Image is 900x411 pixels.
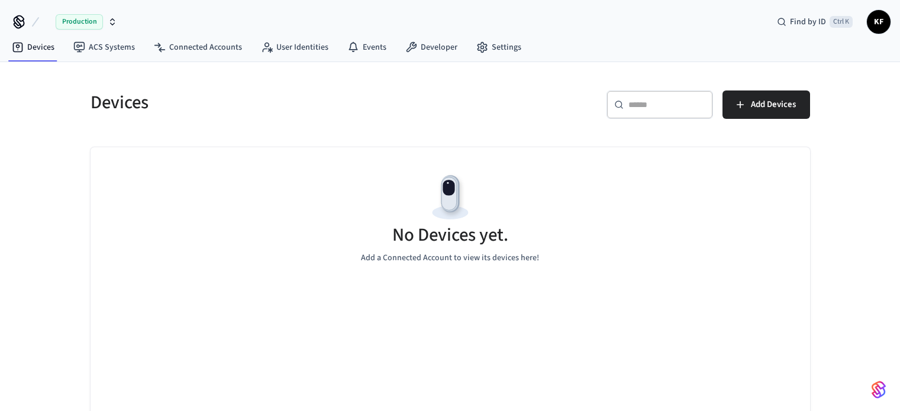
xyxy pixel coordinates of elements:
[424,171,477,224] img: Devices Empty State
[392,223,508,247] h5: No Devices yet.
[338,37,396,58] a: Events
[830,16,853,28] span: Ctrl K
[64,37,144,58] a: ACS Systems
[2,37,64,58] a: Devices
[251,37,338,58] a: User Identities
[790,16,826,28] span: Find by ID
[722,90,810,119] button: Add Devices
[361,252,539,264] p: Add a Connected Account to view its devices here!
[767,11,862,33] div: Find by IDCtrl K
[56,14,103,30] span: Production
[868,11,889,33] span: KF
[751,97,796,112] span: Add Devices
[91,90,443,115] h5: Devices
[872,380,886,399] img: SeamLogoGradient.69752ec5.svg
[867,10,891,34] button: KF
[144,37,251,58] a: Connected Accounts
[396,37,467,58] a: Developer
[467,37,531,58] a: Settings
